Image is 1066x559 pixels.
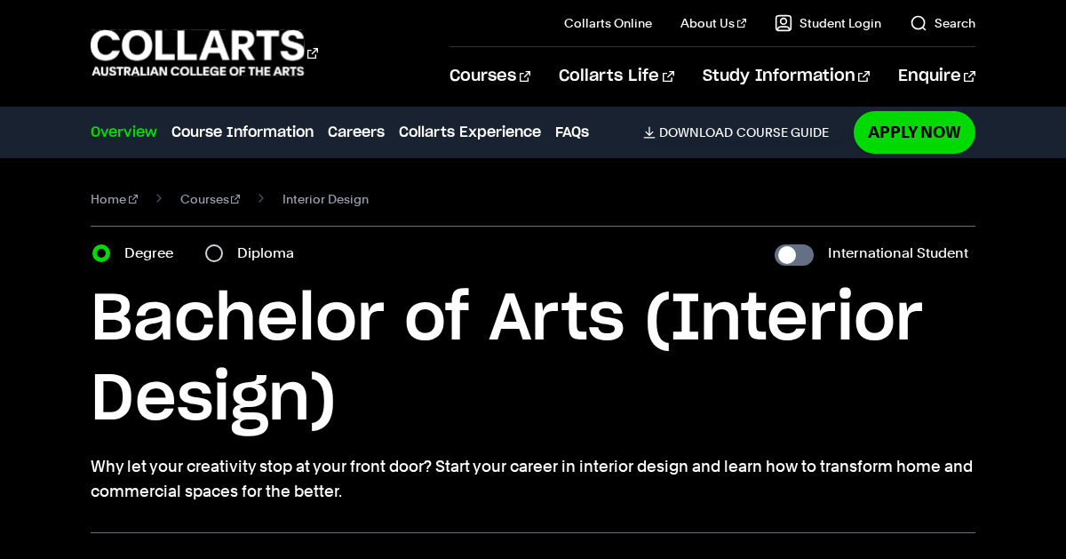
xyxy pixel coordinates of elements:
[898,47,975,106] a: Enquire
[91,122,157,143] a: Overview
[91,454,975,504] p: Why let your creativity stop at your front door? Start your career in interior design and learn h...
[643,124,843,140] a: DownloadCourse Guide
[559,47,673,106] a: Collarts Life
[555,122,589,143] a: FAQs
[328,122,385,143] a: Careers
[171,122,314,143] a: Course Information
[399,122,541,143] a: Collarts Experience
[775,14,881,32] a: Student Login
[910,14,975,32] a: Search
[282,187,369,212] span: Interior Design
[91,28,318,78] div: Go to homepage
[91,187,138,212] a: Home
[237,241,305,266] label: Diploma
[91,280,975,440] h1: Bachelor of Arts (Interior Design)
[854,111,975,153] a: Apply Now
[180,187,241,212] a: Courses
[564,14,652,32] a: Collarts Online
[449,47,530,106] a: Courses
[703,47,870,106] a: Study Information
[680,14,746,32] a: About Us
[828,241,968,266] label: International Student
[124,241,184,266] label: Degree
[659,124,733,140] span: Download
